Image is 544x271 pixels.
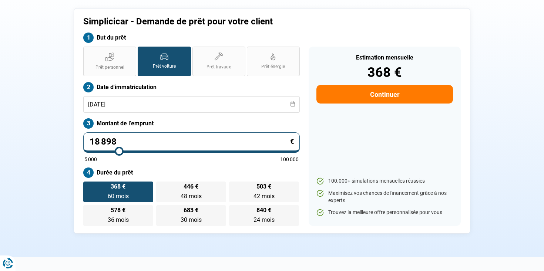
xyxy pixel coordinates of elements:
[111,207,125,213] span: 578 €
[111,184,125,190] span: 368 €
[153,63,176,70] span: Prêt voiture
[181,193,202,200] span: 48 mois
[84,157,97,162] span: 5 000
[83,33,300,43] label: But du prêt
[316,190,453,204] li: Maximisez vos chances de financement grâce à nos experts
[184,207,198,213] span: 683 €
[83,118,300,129] label: Montant de l'emprunt
[253,216,275,223] span: 24 mois
[181,216,202,223] span: 30 mois
[316,209,453,216] li: Trouvez la meilleure offre personnalisée pour vous
[316,66,453,79] div: 368 €
[316,55,453,61] div: Estimation mensuelle
[290,138,294,145] span: €
[108,193,129,200] span: 60 mois
[108,216,129,223] span: 36 mois
[316,177,453,185] li: 100.000+ simulations mensuelles réussies
[83,96,300,113] input: jj/mm/aaaa
[256,207,271,213] span: 840 €
[206,64,231,70] span: Prêt travaux
[253,193,275,200] span: 42 mois
[316,85,453,104] button: Continuer
[184,184,198,190] span: 446 €
[95,64,124,71] span: Prêt personnel
[256,184,271,190] span: 503 €
[83,167,300,178] label: Durée du prêt
[280,157,299,162] span: 100 000
[261,64,285,70] span: Prêt énergie
[83,16,364,27] h1: Simplicicar - Demande de prêt pour votre client
[83,82,300,92] label: Date d'immatriculation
